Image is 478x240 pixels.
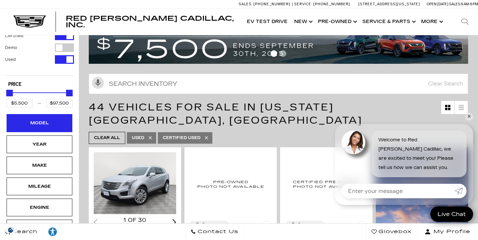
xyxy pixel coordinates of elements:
section: Click to Open Cookie Consent Modal [3,227,18,233]
div: YearYear [7,135,72,153]
span: Red [PERSON_NAME] Cadillac, Inc. [66,14,234,29]
span: Search [10,227,37,236]
label: Used [5,56,16,63]
button: Compare Vehicle [189,221,229,229]
a: Service: [PHONE_NUMBER] [292,2,352,6]
input: Minimum [6,99,33,108]
img: Opt-Out Icon [3,227,18,233]
a: Glovebox [366,224,417,240]
input: Enter your message [342,184,455,198]
div: Next slide [172,219,176,225]
span: [PHONE_NUMBER] [253,2,290,6]
button: Open user profile menu [417,224,478,240]
label: Demo [5,44,17,51]
div: 1 of 30 [94,217,176,224]
div: Price [6,87,73,108]
input: Search Inventory [89,74,468,94]
a: New [291,9,315,35]
span: Live Chat [434,210,469,218]
div: Compare [202,222,224,228]
img: Cadillac Dark Logo with Cadillac White Text [13,15,46,28]
a: Contact Us [185,224,244,240]
button: Save Vehicle [358,221,368,233]
h5: Price [8,82,71,87]
div: Make [23,162,56,169]
div: Model [23,119,56,127]
span: Sales: [239,2,252,6]
span: Go to slide 2 [280,50,286,57]
div: Search [452,9,478,35]
div: 1 / 2 [94,152,176,214]
img: Agent profile photo [342,131,365,154]
span: Used [132,134,144,142]
div: EngineEngine [7,199,72,216]
button: Compare Vehicle [285,221,324,229]
input: Maximum [46,99,73,108]
span: [PHONE_NUMBER] [313,2,350,6]
a: Grid View [441,101,454,114]
div: Explore your accessibility options [43,227,62,237]
span: Service: [294,2,312,6]
div: Engine [23,204,56,211]
a: [STREET_ADDRESS][US_STATE] [358,2,420,6]
span: My Profile [431,227,470,236]
button: Save Vehicle [262,221,272,233]
a: EV Test Drive [244,9,291,35]
div: ColorColor [7,220,72,237]
a: Submit [455,184,466,198]
span: Clear All [94,134,120,142]
div: Welcome to Red [PERSON_NAME] Cadillac, we are excited to meet you! Please tell us how we can assi... [372,131,466,177]
div: Compare [297,222,319,228]
span: Contact Us [196,227,238,236]
span: 44 Vehicles for Sale in [US_STATE][GEOGRAPHIC_DATA], [GEOGRAPHIC_DATA] [89,101,362,126]
a: Red [PERSON_NAME] Cadillac, Inc. [66,15,237,28]
span: Certified Used [163,134,201,142]
div: MakeMake [7,156,72,174]
a: Live Chat [430,206,473,222]
span: Open [DATE] [427,2,448,6]
img: 2018 Cadillac XT5 Premium Luxury AWD 1 [94,152,176,214]
div: Mileage [23,183,56,190]
div: Maximum Price [66,90,73,96]
a: Sales: [PHONE_NUMBER] [239,2,292,6]
label: Certified [5,33,23,39]
a: Service & Parts [359,9,418,35]
a: Pre-Owned [315,9,359,35]
img: 2019 Cadillac XT4 AWD Sport [189,152,272,216]
svg: Click to toggle on voice search [92,77,104,89]
div: ModelModel [7,114,72,132]
div: Year [23,141,56,148]
div: Minimum Price [6,90,13,96]
img: vrp-tax-ending-august-version [89,23,468,64]
span: Glovebox [377,227,412,236]
span: Sales: [449,2,461,6]
span: 9 AM-6 PM [461,2,478,6]
span: Go to slide 1 [271,50,277,57]
a: Explore your accessibility options [43,224,63,240]
button: More [418,9,445,35]
img: 2021 Cadillac XT4 Premium Luxury [285,152,368,216]
div: MileageMileage [7,178,72,195]
div: Filter by Vehicle Type [5,20,74,75]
